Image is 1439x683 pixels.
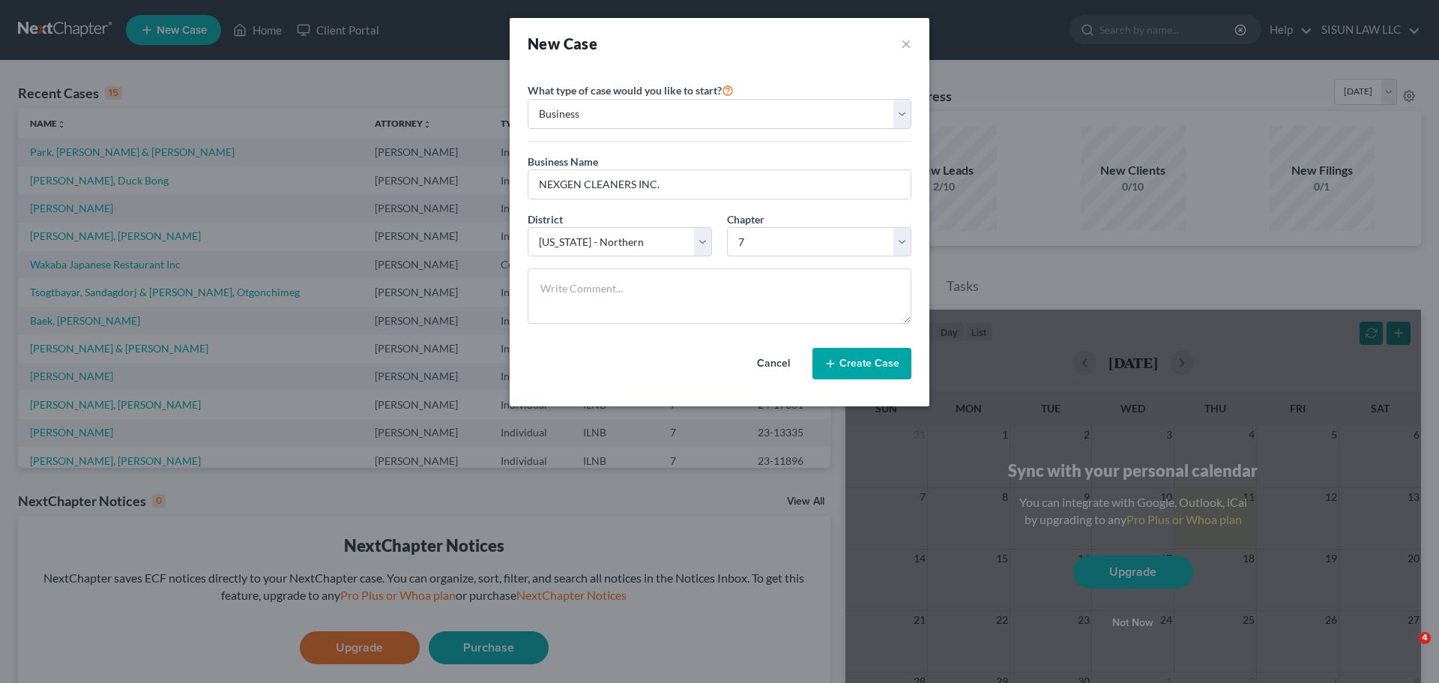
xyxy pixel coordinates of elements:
[901,33,911,54] button: ×
[528,170,911,199] input: Enter Business Name
[1419,632,1431,644] span: 4
[528,155,598,168] span: Business Name
[812,348,911,379] button: Create Case
[528,34,597,52] strong: New Case
[727,213,764,226] span: Chapter
[528,81,734,99] label: What type of case would you like to start?
[528,213,563,226] span: District
[1388,632,1424,668] iframe: Intercom live chat
[740,349,806,379] button: Cancel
